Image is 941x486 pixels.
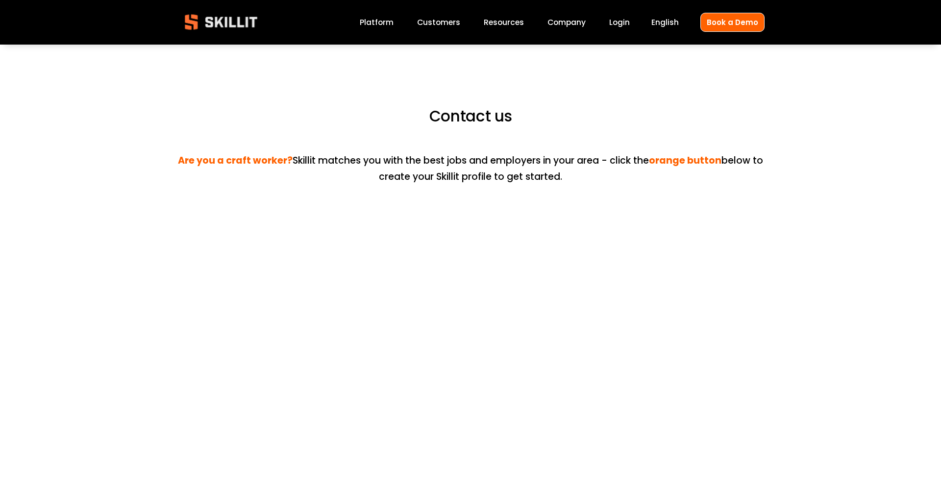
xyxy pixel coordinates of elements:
a: Company [547,16,586,29]
a: Customers [417,16,460,29]
span: Resources [484,17,524,28]
strong: orange button [649,153,721,170]
a: Book a Demo [700,13,765,32]
a: Platform [360,16,394,29]
a: Login [609,16,630,29]
span: English [651,17,679,28]
img: Skillit [176,7,266,37]
div: language picker [651,16,679,29]
iframe: Contact Us Form [176,201,765,465]
strong: Are you a craft worker? [178,153,293,170]
h2: Contact us [176,106,765,126]
p: Skillit matches you with the best jobs and employers in your area - click the below to create you... [176,138,765,184]
a: folder dropdown [484,16,524,29]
